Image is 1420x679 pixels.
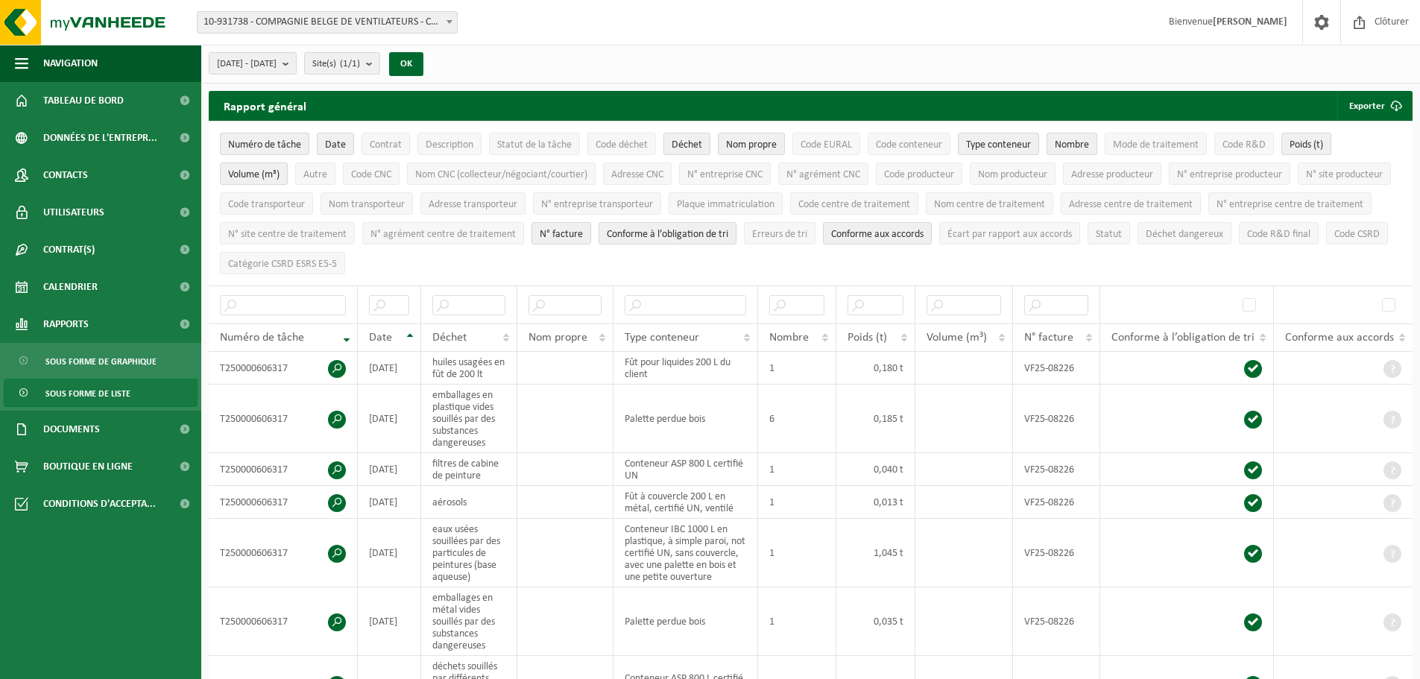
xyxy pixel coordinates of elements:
[1013,519,1100,587] td: VF25-08226
[4,379,198,407] a: Sous forme de liste
[1169,162,1290,185] button: N° entreprise producteurN° entreprise producteur: Activate to sort
[217,53,277,75] span: [DATE] - [DATE]
[43,268,98,306] span: Calendrier
[836,453,915,486] td: 0,040 t
[43,119,157,157] span: Données de l'entrepr...
[421,453,518,486] td: filtres de cabine de peinture
[1214,133,1274,155] button: Code R&DCode R&amp;D: Activate to sort
[876,162,962,185] button: Code producteurCode producteur: Activate to sort
[758,587,836,656] td: 1
[43,485,156,522] span: Conditions d'accepta...
[687,169,763,180] span: N° entreprise CNC
[426,139,473,151] span: Description
[1024,332,1073,344] span: N° facture
[625,332,699,344] span: Type conteneur
[351,169,391,180] span: Code CNC
[1326,222,1388,244] button: Code CSRDCode CSRD: Activate to sort
[43,306,89,343] span: Rapports
[303,169,327,180] span: Autre
[304,52,380,75] button: Site(s)(1/1)
[369,332,392,344] span: Date
[45,347,157,376] span: Sous forme de graphique
[1105,133,1207,155] button: Mode de traitementMode de traitement: Activate to sort
[1113,139,1199,151] span: Mode de traitement
[758,519,836,587] td: 1
[1013,486,1100,519] td: VF25-08226
[421,519,518,587] td: eaux usées souillées par des particules de peintures (base aqueuse)
[613,587,757,656] td: Palette perdue bois
[432,332,467,344] span: Déchet
[778,162,868,185] button: N° agrément CNCN° agrément CNC: Activate to sort
[362,133,410,155] button: ContratContrat: Activate to sort
[209,453,358,486] td: T250000606317
[613,385,757,453] td: Palette perdue bois
[1222,139,1266,151] span: Code R&D
[926,192,1053,215] button: Nom centre de traitementNom centre de traitement: Activate to sort
[209,52,297,75] button: [DATE] - [DATE]
[1239,222,1319,244] button: Code R&D finalCode R&amp;D final: Activate to sort
[389,52,423,76] button: OK
[1013,453,1100,486] td: VF25-08226
[1088,222,1130,244] button: StatutStatut: Activate to sort
[1047,133,1097,155] button: NombreNombre: Activate to sort
[209,486,358,519] td: T250000606317
[407,162,596,185] button: Nom CNC (collecteur/négociant/courtier)Nom CNC (collecteur/négociant/courtier): Activate to sort
[43,157,88,194] span: Contacts
[533,192,661,215] button: N° entreprise transporteurN° entreprise transporteur: Activate to sort
[947,229,1072,240] span: Écart par rapport aux accords
[978,169,1047,180] span: Nom producteur
[1013,352,1100,385] td: VF25-08226
[876,139,942,151] span: Code conteneur
[228,259,337,270] span: Catégorie CSRD ESRS E5-5
[1071,169,1153,180] span: Adresse producteur
[1334,229,1380,240] span: Code CSRD
[1069,199,1193,210] span: Adresse centre de traitement
[209,587,358,656] td: T250000606317
[718,133,785,155] button: Nom propreNom propre: Activate to sort
[421,486,518,519] td: aérosols
[1217,199,1363,210] span: N° entreprise centre de traitement
[758,453,836,486] td: 1
[679,162,771,185] button: N° entreprise CNCN° entreprise CNC: Activate to sort
[209,385,358,453] td: T250000606317
[927,332,987,344] span: Volume (m³)
[848,332,887,344] span: Poids (t)
[43,82,124,119] span: Tableau de bord
[884,169,954,180] span: Code producteur
[429,199,517,210] span: Adresse transporteur
[358,385,421,453] td: [DATE]
[420,192,526,215] button: Adresse transporteurAdresse transporteur: Activate to sort
[312,53,360,75] span: Site(s)
[1281,133,1331,155] button: Poids (t)Poids (t): Activate to sort
[228,169,280,180] span: Volume (m³)
[358,352,421,385] td: [DATE]
[340,59,360,69] count: (1/1)
[790,192,918,215] button: Code centre de traitementCode centre de traitement: Activate to sort
[613,486,757,519] td: Fût à couvercle 200 L en métal, certifié UN, ventilé
[1013,587,1100,656] td: VF25-08226
[939,222,1080,244] button: Écart par rapport aux accordsÉcart par rapport aux accords: Activate to sort
[603,162,672,185] button: Adresse CNCAdresse CNC: Activate to sort
[1177,169,1282,180] span: N° entreprise producteur
[358,453,421,486] td: [DATE]
[43,411,100,448] span: Documents
[325,139,346,151] span: Date
[209,91,321,121] h2: Rapport général
[197,11,458,34] span: 10-931738 - COMPAGNIE BELGE DE VENTILATEURS - CBV
[836,519,915,587] td: 1,045 t
[836,486,915,519] td: 0,013 t
[613,453,757,486] td: Conteneur ASP 800 L certifié UN
[1213,16,1287,28] strong: [PERSON_NAME]
[415,169,587,180] span: Nom CNC (collecteur/négociant/courtier)
[43,448,133,485] span: Boutique en ligne
[43,231,95,268] span: Contrat(s)
[228,139,301,151] span: Numéro de tâche
[726,139,777,151] span: Nom propre
[1013,385,1100,453] td: VF25-08226
[1137,222,1231,244] button: Déchet dangereux : Activate to sort
[663,133,710,155] button: DéchetDéchet: Activate to sort
[329,199,405,210] span: Nom transporteur
[587,133,656,155] button: Code déchetCode déchet: Activate to sort
[417,133,482,155] button: DescriptionDescription: Activate to sort
[370,139,402,151] span: Contrat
